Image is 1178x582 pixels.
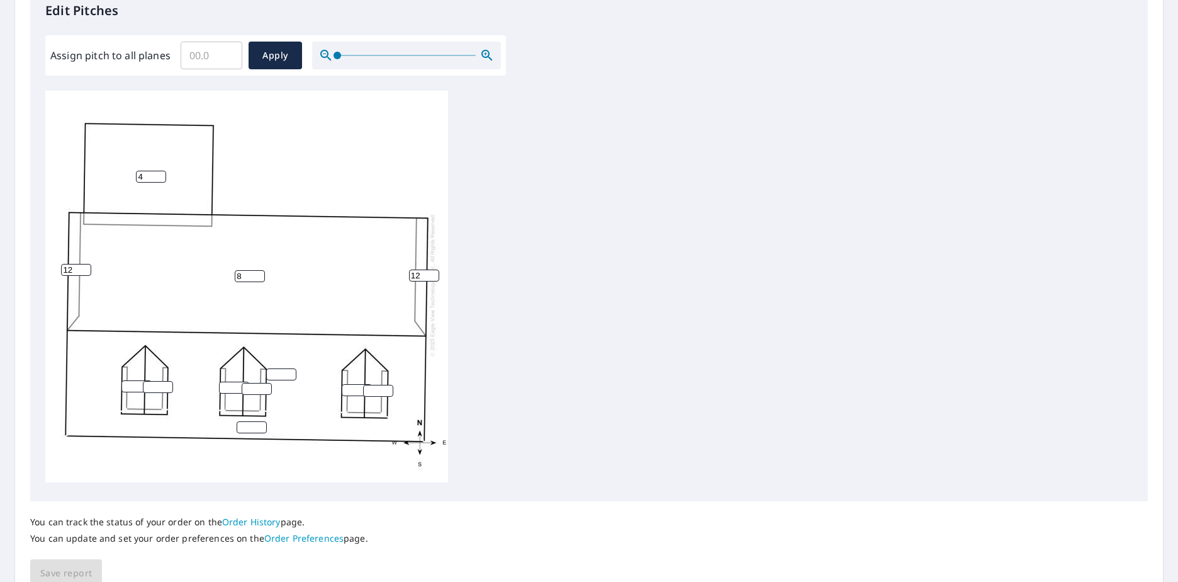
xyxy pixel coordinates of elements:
[222,516,281,528] a: Order History
[30,516,368,528] p: You can track the status of your order on the page.
[264,532,344,544] a: Order Preferences
[50,48,171,63] label: Assign pitch to all planes
[181,38,242,73] input: 00.0
[249,42,302,69] button: Apply
[45,1,1133,20] p: Edit Pitches
[30,533,368,544] p: You can update and set your order preferences on the page.
[259,48,292,64] span: Apply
